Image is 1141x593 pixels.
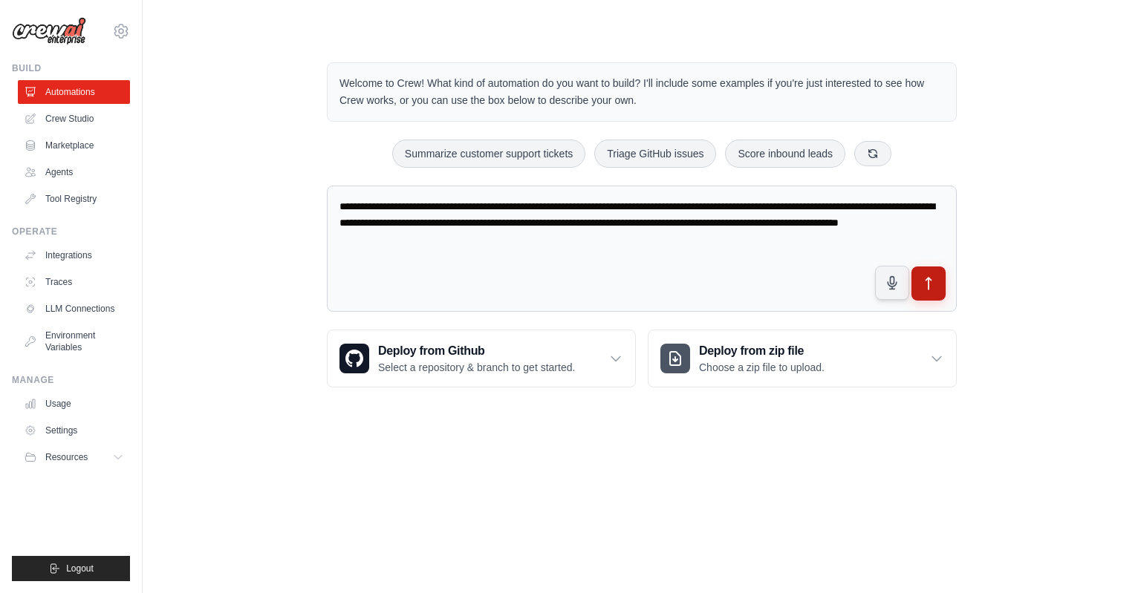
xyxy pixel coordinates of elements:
[18,445,130,469] button: Resources
[18,187,130,211] a: Tool Registry
[378,342,575,360] h3: Deploy from Github
[12,17,86,45] img: Logo
[699,360,825,375] p: Choose a zip file to upload.
[725,140,845,168] button: Score inbound leads
[18,243,130,267] a: Integrations
[12,556,130,581] button: Logout
[45,451,88,463] span: Resources
[18,160,130,184] a: Agents
[12,62,130,74] div: Build
[18,80,130,104] a: Automations
[12,374,130,386] div: Manage
[699,342,825,360] h3: Deploy from zip file
[18,419,130,442] a: Settings
[18,297,130,321] a: LLM Connections
[18,107,130,131] a: Crew Studio
[594,140,716,168] button: Triage GitHub issues
[18,324,130,359] a: Environment Variables
[18,134,130,157] a: Marketplace
[18,392,130,416] a: Usage
[18,270,130,294] a: Traces
[392,140,585,168] button: Summarize customer support tickets
[66,563,94,574] span: Logout
[378,360,575,375] p: Select a repository & branch to get started.
[1067,522,1141,593] iframe: Chat Widget
[12,226,130,237] div: Operate
[339,75,944,109] p: Welcome to Crew! What kind of automation do you want to build? I'll include some examples if you'...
